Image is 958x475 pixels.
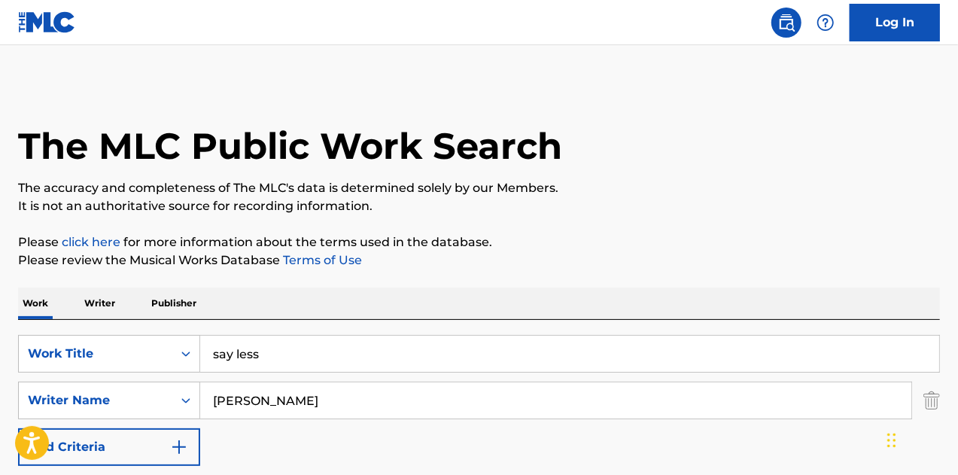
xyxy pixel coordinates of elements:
[28,345,163,363] div: Work Title
[887,418,896,463] div: Drag
[280,253,362,267] a: Terms of Use
[170,438,188,456] img: 9d2ae6d4665cec9f34b9.svg
[817,14,835,32] img: help
[18,288,53,319] p: Work
[18,251,940,269] p: Please review the Musical Works Database
[923,382,940,419] img: Delete Criterion
[18,11,76,33] img: MLC Logo
[771,8,801,38] a: Public Search
[18,233,940,251] p: Please for more information about the terms used in the database.
[18,197,940,215] p: It is not an authoritative source for recording information.
[80,288,120,319] p: Writer
[18,179,940,197] p: The accuracy and completeness of The MLC's data is determined solely by our Members.
[883,403,958,475] iframe: Chat Widget
[147,288,201,319] p: Publisher
[18,428,200,466] button: Add Criteria
[777,14,795,32] img: search
[810,8,841,38] div: Help
[62,235,120,249] a: click here
[18,123,562,169] h1: The MLC Public Work Search
[28,391,163,410] div: Writer Name
[850,4,940,41] a: Log In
